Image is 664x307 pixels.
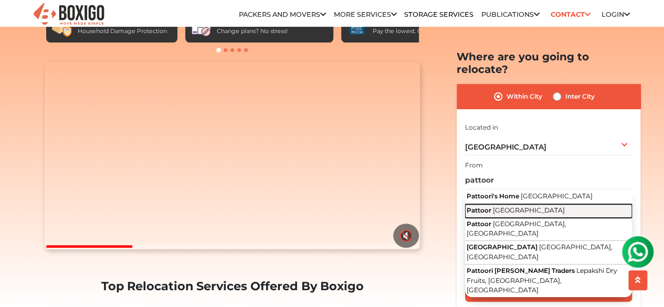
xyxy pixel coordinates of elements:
[465,217,632,241] button: Pattoor [GEOGRAPHIC_DATA], [GEOGRAPHIC_DATA]
[467,220,566,238] span: [GEOGRAPHIC_DATA], [GEOGRAPHIC_DATA]
[404,10,473,18] a: Storage Services
[32,2,106,27] img: Boxigo
[457,50,640,76] h2: Where are you going to relocate?
[45,62,420,250] video: Your browser does not support the video tag.
[465,241,632,264] button: [GEOGRAPHIC_DATA] [GEOGRAPHIC_DATA], [GEOGRAPHIC_DATA]
[481,10,540,18] a: Publications
[601,10,629,18] a: Login
[565,90,595,103] label: Inter City
[467,267,617,294] span: Lepakshi Dry Fruits, [GEOGRAPHIC_DATA], [GEOGRAPHIC_DATA]
[465,122,498,132] label: Located in
[465,264,632,297] button: Pattoori [PERSON_NAME] Traders Lepakshi Dry Fruits, [GEOGRAPHIC_DATA], [GEOGRAPHIC_DATA]
[78,27,167,36] div: Household Damage Protection
[373,27,452,36] div: Pay the lowest. Guaranteed!
[467,206,491,214] span: Pattoor
[465,204,632,217] button: Pattoor [GEOGRAPHIC_DATA]
[41,279,424,293] h2: Top Relocation Services Offered By Boxigo
[521,192,593,200] span: [GEOGRAPHIC_DATA]
[507,90,542,103] label: Within City
[465,190,632,204] button: Pattoori's Home [GEOGRAPHIC_DATA]
[467,267,575,274] span: Pattoori [PERSON_NAME] Traders
[467,243,613,261] span: [GEOGRAPHIC_DATA], [GEOGRAPHIC_DATA]
[547,6,594,23] a: Contact
[467,192,519,200] span: Pattoori's Home
[628,270,647,290] button: scroll up
[334,10,397,18] a: More services
[239,10,326,18] a: Packers and Movers
[465,161,483,170] label: From
[10,10,31,31] img: whatsapp-icon.svg
[465,142,546,152] span: [GEOGRAPHIC_DATA]
[467,220,491,228] span: Pattoor
[217,27,328,36] div: Change plans? No stress!
[493,206,565,214] span: [GEOGRAPHIC_DATA]
[393,224,419,248] button: 🔇
[465,171,632,189] input: Select Building or Nearest Landmark
[467,243,537,251] span: [GEOGRAPHIC_DATA]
